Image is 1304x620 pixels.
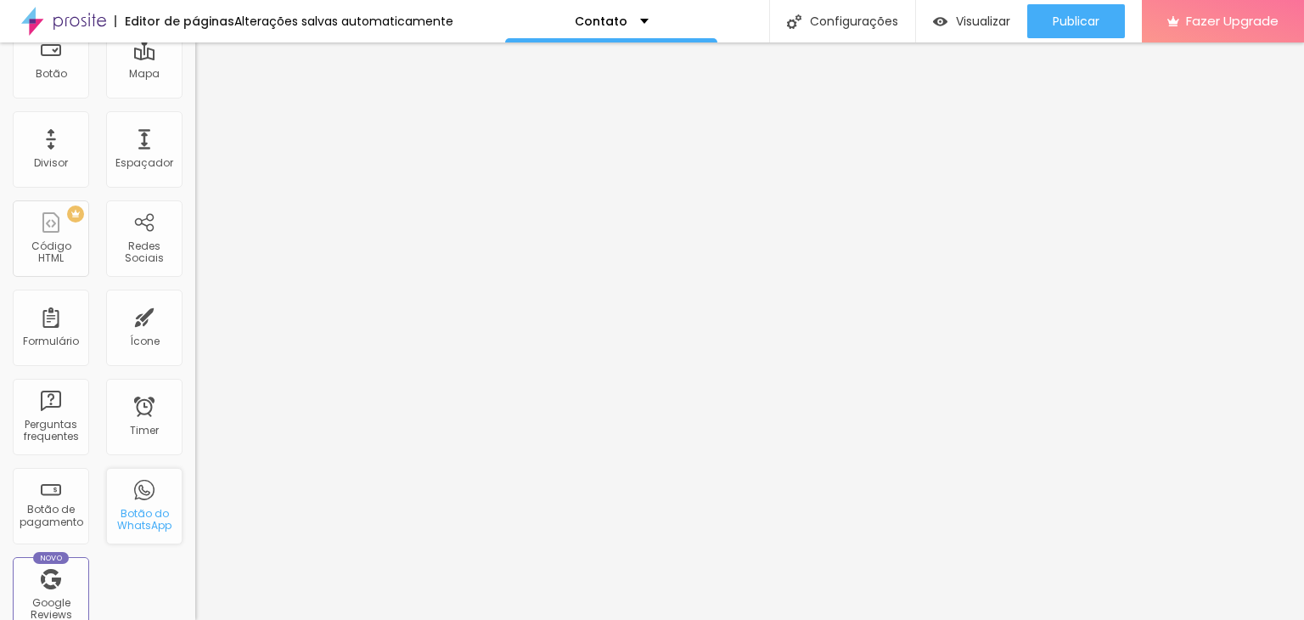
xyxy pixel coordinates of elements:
[129,68,160,80] div: Mapa
[115,15,234,27] div: Editor de páginas
[17,419,84,443] div: Perguntas frequentes
[115,157,173,169] div: Espaçador
[1027,4,1125,38] button: Publicar
[1053,14,1099,28] span: Publicar
[1186,14,1279,28] span: Fazer Upgrade
[787,14,801,29] img: Icone
[195,42,1304,620] iframe: Editor
[130,425,159,437] div: Timer
[933,14,947,29] img: view-1.svg
[575,15,627,27] p: Contato
[36,68,67,80] div: Botão
[956,14,1010,28] span: Visualizar
[916,4,1027,38] button: Visualizar
[110,240,177,265] div: Redes Sociais
[17,240,84,265] div: Código HTML
[130,335,160,347] div: Ícone
[17,504,84,528] div: Botão de pagamento
[33,552,70,564] div: Novo
[234,15,453,27] div: Alterações salvas automaticamente
[110,508,177,533] div: Botão do WhatsApp
[23,335,79,347] div: Formulário
[34,157,68,169] div: Divisor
